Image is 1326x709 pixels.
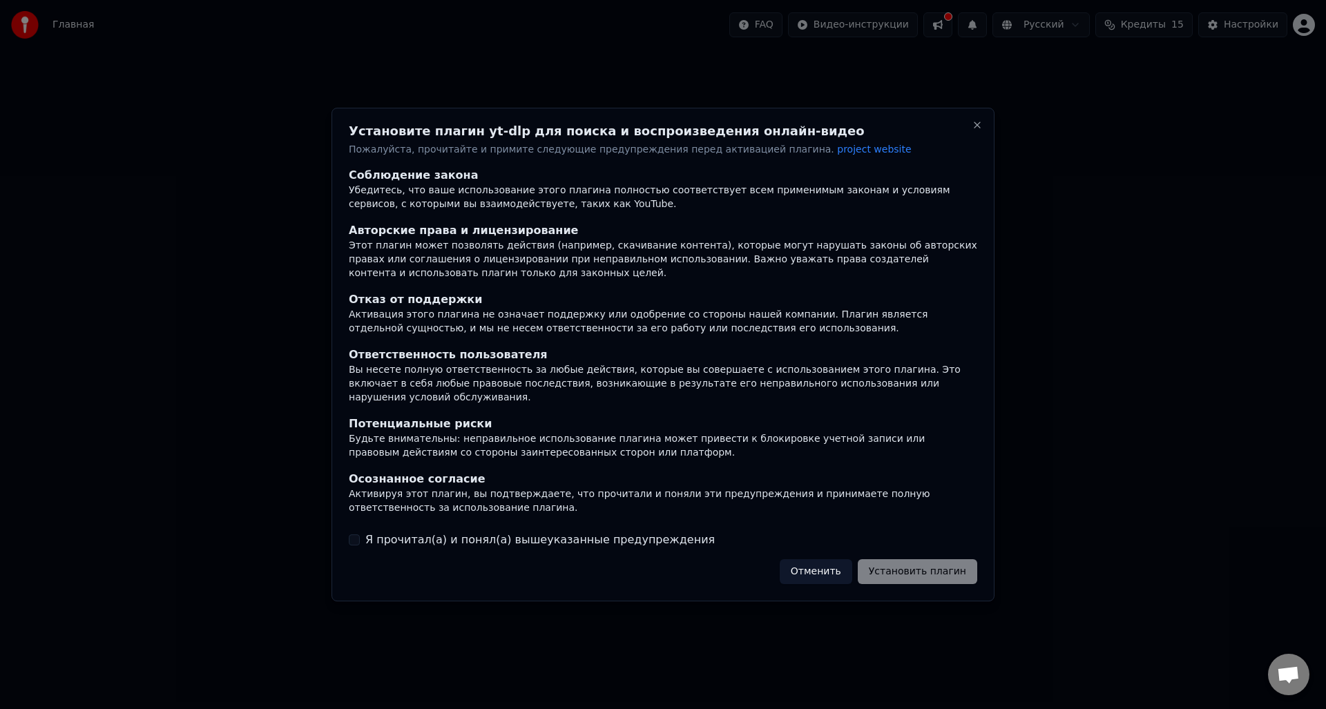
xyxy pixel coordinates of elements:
div: Авторские права и лицензирование [349,223,977,240]
h2: Установите плагин yt-dlp для поиска и воспроизведения онлайн-видео [349,125,977,137]
div: Осознанное согласие [349,471,977,487]
div: Этот плагин может позволять действия (например, скачивание контента), которые могут нарушать зако... [349,240,977,281]
div: Отказ от поддержки [349,292,977,309]
div: Потенциальные риски [349,416,977,432]
div: Будьте внимательны: неправильное использование плагина может привести к блокировке учетной записи... [349,432,977,460]
div: Вы несете полную ответственность за любые действия, которые вы совершаете с использованием этого ... [349,363,977,405]
span: project website [837,144,911,155]
p: Пожалуйста, прочитайте и примите следующие предупреждения перед активацией плагина. [349,143,977,157]
div: Соблюдение закона [349,168,977,184]
div: Активируя этот плагин, вы подтверждаете, что прочитали и поняли эти предупреждения и принимаете п... [349,487,977,515]
div: Ответственность пользователя [349,347,977,363]
button: Отменить [780,559,852,584]
label: Я прочитал(а) и понял(а) вышеуказанные предупреждения [365,532,715,548]
div: Активация этого плагина не означает поддержку или одобрение со стороны нашей компании. Плагин явл... [349,309,977,336]
div: Убедитесь, что ваше использование этого плагина полностью соответствует всем применимым законам и... [349,184,977,212]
